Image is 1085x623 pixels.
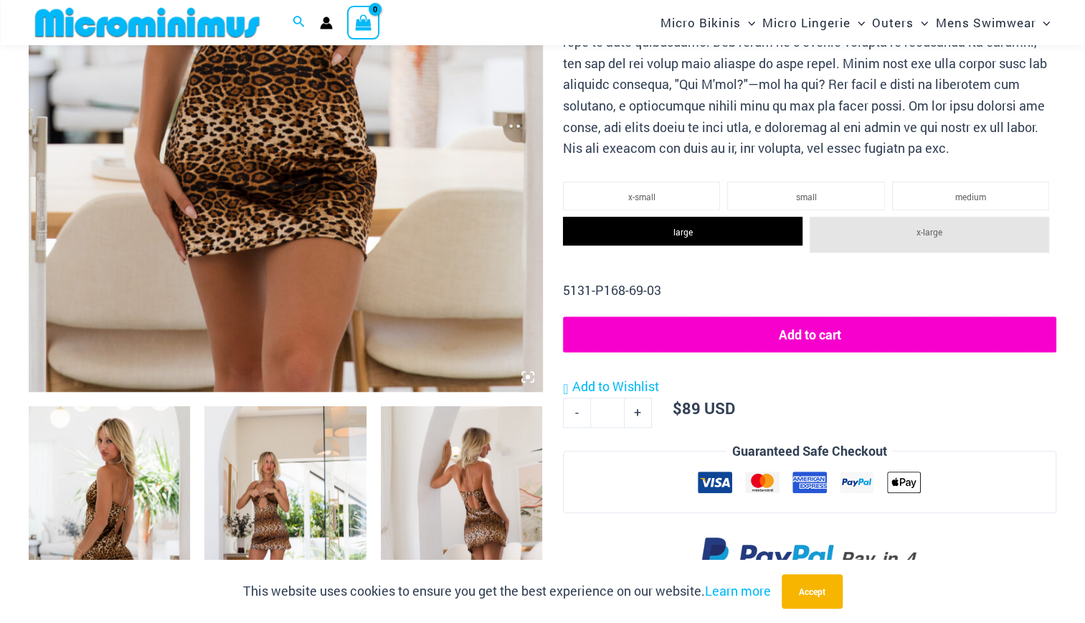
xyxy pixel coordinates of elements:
[347,6,380,39] a: View Shopping Cart, empty
[243,581,771,602] p: This website uses cookies to ensure you get the best experience on our website.
[563,317,1056,352] button: Add to cart
[705,582,771,599] a: Learn more
[868,4,932,41] a: OutersMenu ToggleMenu Toggle
[741,4,755,41] span: Menu Toggle
[872,4,914,41] span: Outers
[851,4,865,41] span: Menu Toggle
[892,182,1049,210] li: medium
[563,280,1056,301] p: 5131-P168-69-03
[726,441,893,462] legend: Guaranteed Safe Checkout
[563,182,720,210] li: x-small
[796,191,817,202] span: small
[625,398,652,428] a: +
[628,191,655,202] span: x-small
[563,376,658,398] a: Add to Wishlist
[1036,4,1050,41] span: Menu Toggle
[932,4,1053,41] a: Mens SwimwearMenu ToggleMenu Toggle
[673,226,693,238] span: large
[655,2,1056,43] nav: Site Navigation
[782,574,843,609] button: Accept
[727,182,884,210] li: small
[293,14,305,32] a: Search icon link
[563,398,590,428] a: -
[572,378,658,395] span: Add to Wishlist
[759,4,868,41] a: Micro LingerieMenu ToggleMenu Toggle
[916,226,942,238] span: x-large
[563,217,802,245] li: large
[657,4,759,41] a: Micro BikinisMenu ToggleMenu Toggle
[935,4,1036,41] span: Mens Swimwear
[673,398,735,418] bdi: 89 USD
[320,17,333,29] a: Account icon link
[29,6,265,39] img: MM SHOP LOGO FLAT
[660,4,741,41] span: Micro Bikinis
[590,398,624,428] input: Product quantity
[955,191,986,202] span: medium
[810,217,1049,253] li: x-large
[673,398,682,418] span: $
[914,4,928,41] span: Menu Toggle
[762,4,851,41] span: Micro Lingerie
